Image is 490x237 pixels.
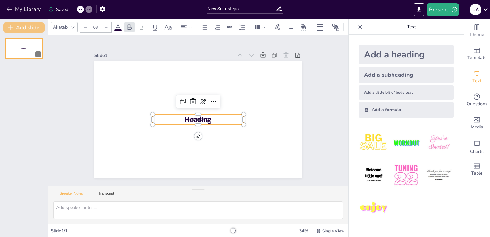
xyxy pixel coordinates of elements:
div: Add text boxes [464,66,490,89]
div: Layout [315,22,325,32]
button: My Library [5,4,44,14]
span: Heading [179,106,207,130]
img: 6.jpeg [424,160,454,190]
div: Column Count [253,22,267,32]
button: J a [470,3,481,16]
div: Add a table [464,158,490,181]
div: Saved [48,6,68,13]
div: Add charts and graphs [464,135,490,158]
img: 1.jpeg [359,128,389,158]
div: Add a little bit of body text [359,85,454,100]
img: 2.jpeg [391,128,421,158]
button: Add slide [3,22,45,33]
div: Add images, graphics, shapes or video [464,112,490,135]
span: Charts [470,148,484,155]
div: Change the overall theme [464,19,490,42]
span: Heading [21,48,26,49]
div: Text effects [273,22,282,32]
div: Border settings [288,22,295,32]
p: Text [365,19,458,35]
div: 1 [5,38,43,59]
span: Text [472,77,481,84]
input: Insert title [207,4,276,13]
button: Transcript [92,191,121,198]
button: Speaker Notes [53,191,89,198]
div: Akatab [52,23,69,31]
span: Position [332,23,340,31]
span: Media [471,124,483,131]
img: 7.jpeg [359,193,389,223]
span: Questions [467,101,487,108]
span: Table [471,170,483,177]
div: 1 [35,51,41,57]
span: Single View [322,228,344,233]
div: Add ready made slides [464,42,490,66]
img: 4.jpeg [359,160,389,190]
button: Present [427,3,459,16]
img: 3.jpeg [424,128,454,158]
div: Slide 1 [145,2,260,89]
div: J a [470,4,481,15]
span: Theme [469,31,484,38]
div: 34 % [296,228,311,234]
button: Export to PowerPoint [413,3,425,16]
img: 5.jpeg [391,160,421,190]
div: Add a heading [359,45,454,64]
div: Get real-time input from your audience [464,89,490,112]
span: Template [467,54,487,61]
div: Add a subheading [359,67,454,83]
div: Add a formula [359,102,454,118]
div: Background color [299,24,308,31]
div: Slide 1 / 1 [51,228,228,234]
